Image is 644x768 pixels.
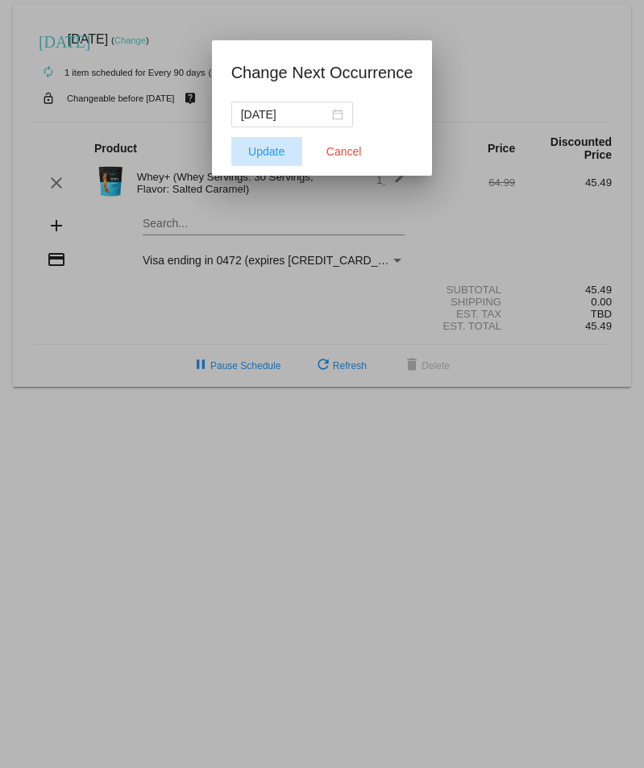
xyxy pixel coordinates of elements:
[231,137,302,166] button: Update
[309,137,380,166] button: Close dialog
[326,145,362,158] span: Cancel
[241,106,329,123] input: Select date
[248,145,285,158] span: Update
[231,60,413,85] h1: Change Next Occurrence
